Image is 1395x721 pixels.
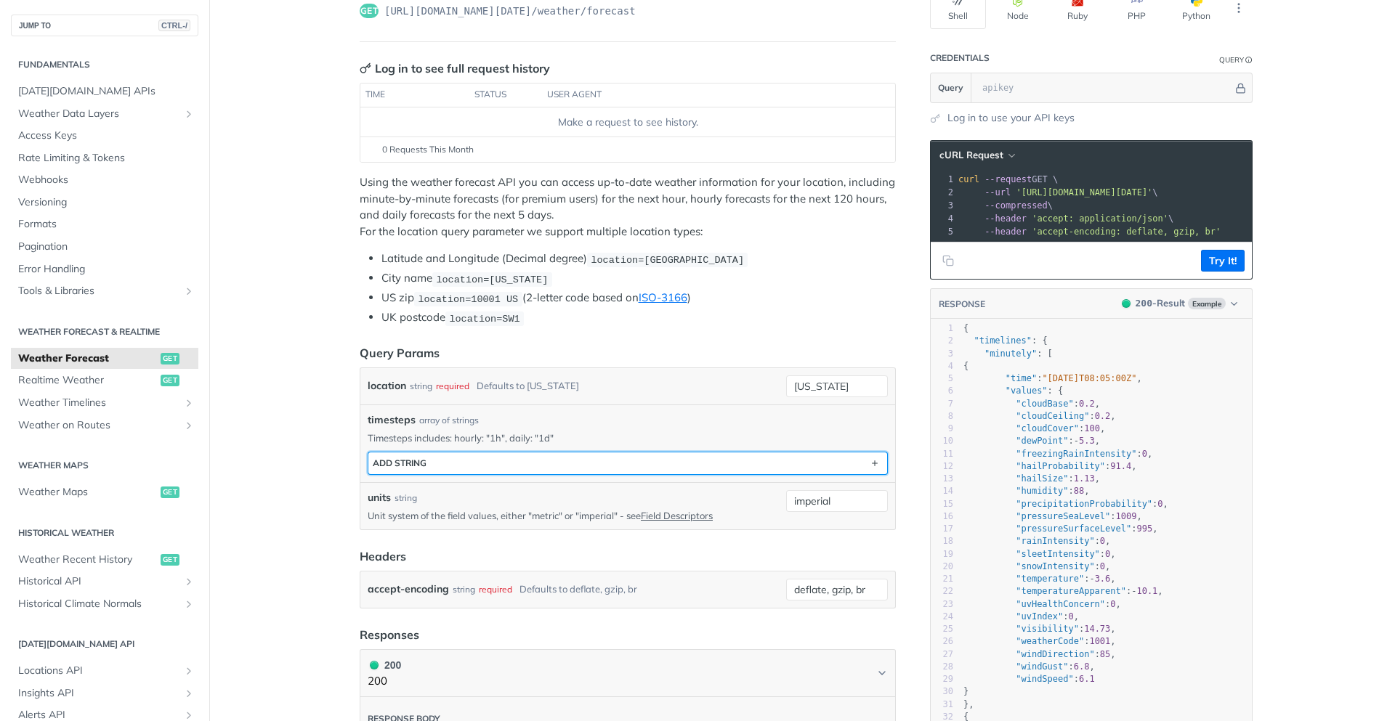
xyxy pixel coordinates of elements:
button: 200200-ResultExample [1115,296,1245,311]
button: Copy to clipboard [938,250,958,272]
a: Error Handling [11,258,198,280]
div: 30 [931,685,953,698]
span: "cloudCover" [1016,423,1079,433]
a: Weather Data LayersShow subpages for Weather Data Layers [11,103,198,125]
li: UK postcode [381,309,896,326]
span: "snowIntensity" [1016,561,1094,571]
span: : , [963,486,1090,496]
a: Weather Recent Historyget [11,549,198,571]
a: Insights APIShow subpages for Insights API [11,683,198,704]
h2: Weather Maps [11,459,198,472]
span: "pressureSeaLevel" [1016,511,1110,521]
span: { [963,361,969,371]
span: 0 [1105,549,1110,559]
div: 5 [931,225,955,238]
div: Headers [360,547,406,565]
span: : , [963,436,1100,446]
div: 5 [931,372,953,385]
span: { [963,323,969,333]
span: "dewPoint" [1016,436,1068,446]
div: Credentials [930,52,990,64]
a: Versioning [11,192,198,213]
span: curl [958,174,979,184]
div: 19 [931,548,953,561]
span: '[URL][DOMAIN_NAME][DATE]' [1016,187,1152,197]
span: Query [938,81,963,94]
div: 28 [931,661,953,673]
span: 3.6 [1095,574,1111,584]
span: \ [958,187,1158,197]
div: Log in to see full request history [360,60,550,77]
button: RESPONSE [938,297,986,311]
button: Show subpages for Locations API [183,665,195,677]
div: Defaults to [US_STATE] [477,375,579,396]
span: --header [984,213,1027,224]
span: Weather Timelines [18,396,179,410]
div: 15 [931,498,953,510]
span: : , [963,549,1116,559]
button: Show subpages for Alerts API [183,709,195,721]
a: Pagination [11,236,198,258]
span: "minutely" [984,349,1037,359]
div: 1 [931,322,953,335]
span: 85 [1100,649,1110,659]
span: \ [958,200,1053,211]
p: 200 [368,673,401,690]
span: get [161,554,179,566]
span: Pagination [18,240,195,254]
h2: Historical Weather [11,526,198,539]
a: Locations APIShow subpages for Locations API [11,660,198,682]
span: 'accept: application/json' [1032,213,1168,224]
a: Weather on RoutesShow subpages for Weather on Routes [11,415,198,436]
span: cURL Request [939,149,1003,161]
span: : { [963,386,1063,396]
div: Responses [360,626,419,643]
span: : , [963,399,1100,409]
p: Using the weather forecast API you can access up-to-date weather information for your location, i... [360,174,896,240]
div: 4 [931,212,955,225]
span: : , [963,499,1168,509]
div: 12 [931,460,953,473]
span: "time" [1006,373,1037,383]
div: 1 [931,173,955,186]
h2: Weather Forecast & realtime [11,325,198,338]
span: --header [984,227,1027,237]
div: 3 [931,199,955,212]
div: 17 [931,523,953,535]
a: Realtime Weatherget [11,370,198,391]
span: --compressed [984,200,1048,211]
div: Query Params [360,344,440,362]
span: "freezingRainIntensity" [1016,449,1136,459]
span: : , [963,611,1079,622]
a: Field Descriptors [641,510,713,521]
a: Formats [11,213,198,235]
span: : , [963,536,1110,546]
span: 10.1 [1136,586,1157,596]
p: Timesteps includes: hourly: "1h", daily: "1d" [368,431,888,444]
span: 995 [1136,524,1152,534]
button: Show subpages for Historical API [183,576,195,587]
th: time [360,83,469,107]
h2: [DATE][DOMAIN_NAME] API [11,638,198,651]
span: Example [1188,298,1226,309]
span: : , [963,586,1163,596]
span: Webhooks [18,173,195,187]
svg: Chevron [876,667,888,679]
div: 7 [931,398,953,410]
span: : , [963,661,1095,672]
span: 6.8 [1074,661,1090,672]
a: Webhooks [11,169,198,191]
span: 0 [1100,536,1105,546]
span: : [963,674,1095,684]
span: 100 [1084,423,1100,433]
li: US zip (2-letter code based on ) [381,290,896,306]
span: Tools & Libraries [18,284,179,298]
span: Weather Maps [18,485,157,500]
span: "[DATE]T08:05:00Z" [1042,373,1136,383]
input: apikey [975,73,1233,102]
span: "temperatureApparent" [1016,586,1126,596]
div: 3 [931,348,953,360]
span: : , [963,524,1157,534]
span: Weather on Routes [18,418,179,433]
span: get [161,353,179,364]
